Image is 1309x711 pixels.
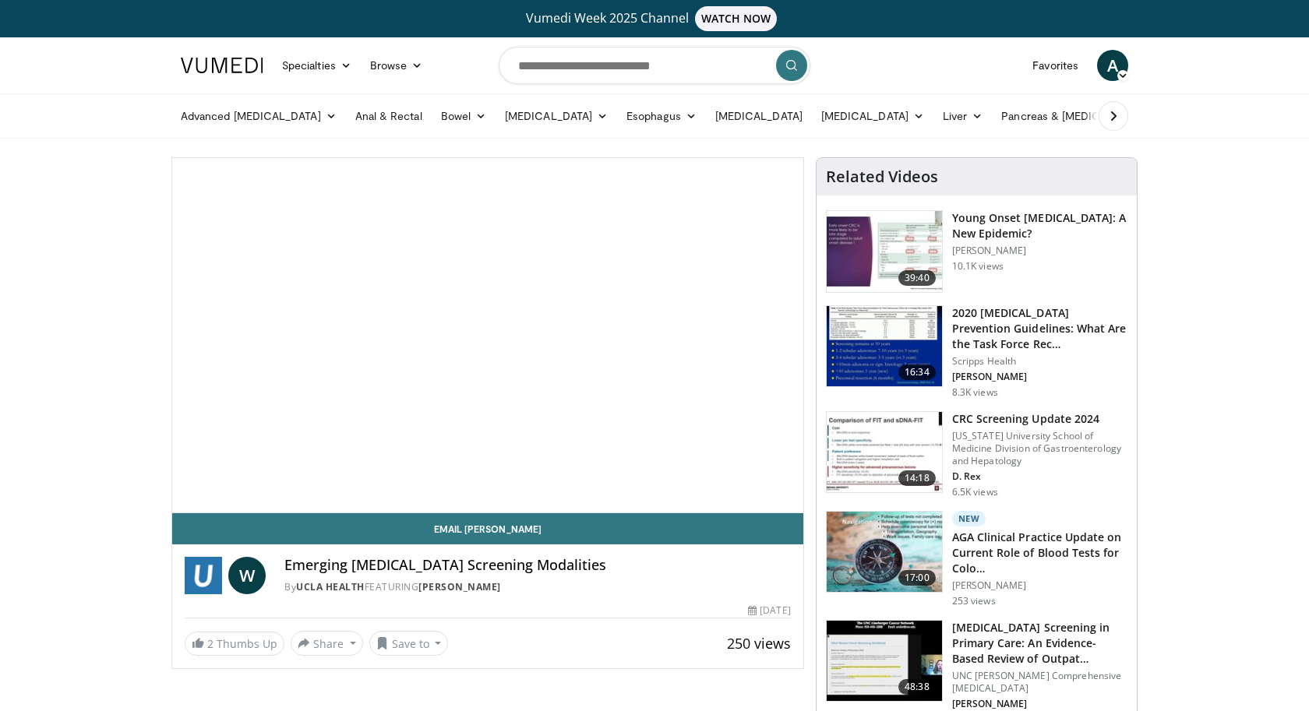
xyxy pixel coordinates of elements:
[291,631,363,656] button: Share
[952,530,1127,576] h3: AGA Clinical Practice Update on Current Role of Blood Tests for Colo…
[418,580,501,593] a: [PERSON_NAME]
[952,620,1127,667] h3: [MEDICAL_DATA] Screening in Primary Care: An Evidence-Based Review of Outpat…
[1097,50,1128,81] a: A
[181,58,263,73] img: VuMedi Logo
[284,580,791,594] div: By FEATURING
[706,100,812,132] a: [MEDICAL_DATA]
[952,371,1127,383] p: [PERSON_NAME]
[228,557,266,594] a: W
[952,411,1127,427] h3: CRC Screening Update 2024
[952,210,1127,241] h3: Young Onset [MEDICAL_DATA]: A New Epidemic?
[172,513,803,544] a: Email [PERSON_NAME]
[284,557,791,574] h4: Emerging [MEDICAL_DATA] Screening Modalities
[346,100,432,132] a: Anal & Rectal
[432,100,496,132] a: Bowel
[695,6,778,31] span: WATCH NOW
[898,679,936,695] span: 48:38
[952,355,1127,368] p: Scripps Health
[827,412,942,493] img: 91500494-a7c6-4302-a3df-6280f031e251.150x105_q85_crop-smart_upscale.jpg
[952,579,1127,592] p: [PERSON_NAME]
[826,411,1127,498] a: 14:18 CRC Screening Update 2024 [US_STATE] University School of Medicine Division of Gastroentero...
[727,634,791,653] span: 250 views
[826,305,1127,399] a: 16:34 2020 [MEDICAL_DATA] Prevention Guidelines: What Are the Task Force Rec… Scripps Health [PER...
[171,100,346,132] a: Advanced [MEDICAL_DATA]
[172,158,803,513] video-js: Video Player
[933,100,992,132] a: Liver
[499,47,810,84] input: Search topics, interventions
[826,167,938,186] h4: Related Videos
[1023,50,1088,81] a: Favorites
[207,636,213,651] span: 2
[827,512,942,593] img: 9319a17c-ea45-4555-a2c0-30ea7aed39c4.150x105_q85_crop-smart_upscale.jpg
[185,557,222,594] img: UCLA Health
[812,100,933,132] a: [MEDICAL_DATA]
[748,604,790,618] div: [DATE]
[826,511,1127,607] a: 17:00 New AGA Clinical Practice Update on Current Role of Blood Tests for Colo… [PERSON_NAME] 253...
[183,6,1126,31] a: Vumedi Week 2025 ChannelWATCH NOW
[952,595,996,607] p: 253 views
[952,430,1127,467] p: [US_STATE] University School of Medicine Division of Gastroenterology and Hepatology
[296,580,365,593] a: UCLA Health
[952,486,998,498] p: 6.5K views
[827,621,942,702] img: 213394d7-9130-4fd8-a63c-d5185ed7bc00.150x105_q85_crop-smart_upscale.jpg
[952,470,1127,483] p: D. Rex
[617,100,706,132] a: Esophagus
[952,698,1127,710] p: [PERSON_NAME]
[952,511,986,526] p: New
[952,305,1127,352] h3: 2020 [MEDICAL_DATA] Prevention Guidelines: What Are the Task Force Rec…
[898,364,936,380] span: 16:34
[952,670,1127,695] p: UNC [PERSON_NAME] Comprehensive [MEDICAL_DATA]
[952,386,998,399] p: 8.3K views
[496,100,617,132] a: [MEDICAL_DATA]
[369,631,449,656] button: Save to
[898,270,936,286] span: 39:40
[827,306,942,387] img: 1ac37fbe-7b52-4c81-8c6c-a0dd688d0102.150x105_q85_crop-smart_upscale.jpg
[992,100,1174,132] a: Pancreas & [MEDICAL_DATA]
[185,632,284,656] a: 2 Thumbs Up
[827,211,942,292] img: b23cd043-23fa-4b3f-b698-90acdd47bf2e.150x105_q85_crop-smart_upscale.jpg
[898,470,936,486] span: 14:18
[361,50,432,81] a: Browse
[952,245,1127,257] p: [PERSON_NAME]
[826,210,1127,293] a: 39:40 Young Onset [MEDICAL_DATA]: A New Epidemic? [PERSON_NAME] 10.1K views
[273,50,361,81] a: Specialties
[898,570,936,586] span: 17:00
[952,260,1004,273] p: 10.1K views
